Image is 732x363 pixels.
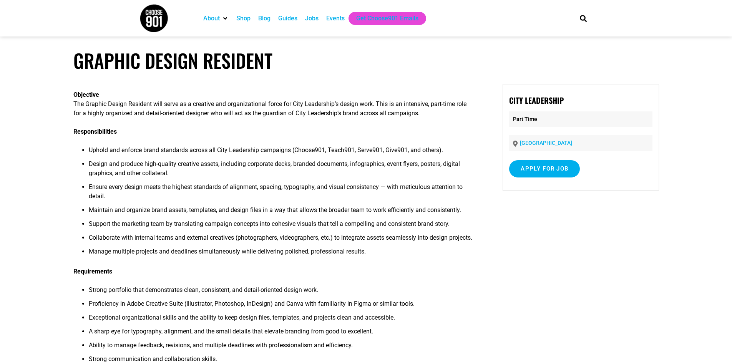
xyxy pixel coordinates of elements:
[577,12,589,25] div: Search
[203,14,220,23] a: About
[89,220,450,227] span: Support the marketing team by translating campaign concepts into cohesive visuals that tell a com...
[89,286,318,293] span: Strong portfolio that demonstrates clean, consistent, and detail-oriented design work.
[89,328,373,335] span: A sharp eye for typography, alignment, and the small details that elevate branding from good to e...
[199,12,567,25] nav: Main nav
[89,355,217,363] span: Strong communication and collaboration skills.
[199,12,232,25] div: About
[258,14,271,23] a: Blog
[73,128,117,135] b: Responsibilities
[89,160,460,177] span: Design and produce high-quality creative assets, including corporate decks, branded documents, in...
[89,183,463,200] span: Ensure every design meets the highest standards of alignment, spacing, typography, and visual con...
[236,14,251,23] a: Shop
[509,94,564,106] strong: City Leadership
[73,49,659,72] h1: Graphic Design Resident
[356,14,418,23] a: Get Choose901 Emails
[89,234,472,241] span: Collaborate with internal teams and external creatives (photographers, videographers, etc.) to in...
[89,248,366,255] span: Manage multiple projects and deadlines simultaneously while delivering polished, professional res...
[73,91,99,98] b: Objective
[278,14,297,23] a: Guides
[89,341,353,349] span: Ability to manage feedback, revisions, and multiple deadlines with professionalism and efficiency.
[73,100,466,117] span: The Graphic Design Resident will serve as a creative and organizational force for City Leadership...
[89,146,443,154] span: Uphold and enforce brand standards across all City Leadership campaigns (Choose901, Teach901, Ser...
[89,300,415,307] span: Proficiency in Adobe Creative Suite (Illustrator, Photoshop, InDesign) and Canva with familiarity...
[326,14,345,23] a: Events
[509,111,652,127] p: Part Time
[305,14,319,23] a: Jobs
[509,160,580,177] input: Apply for job
[89,314,395,321] span: Exceptional organizational skills and the ability to keep design files, templates, and projects c...
[520,140,572,146] a: [GEOGRAPHIC_DATA]
[73,268,112,275] b: Requirements
[89,206,461,214] span: Maintain and organize brand assets, templates, and design files in a way that allows the broader ...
